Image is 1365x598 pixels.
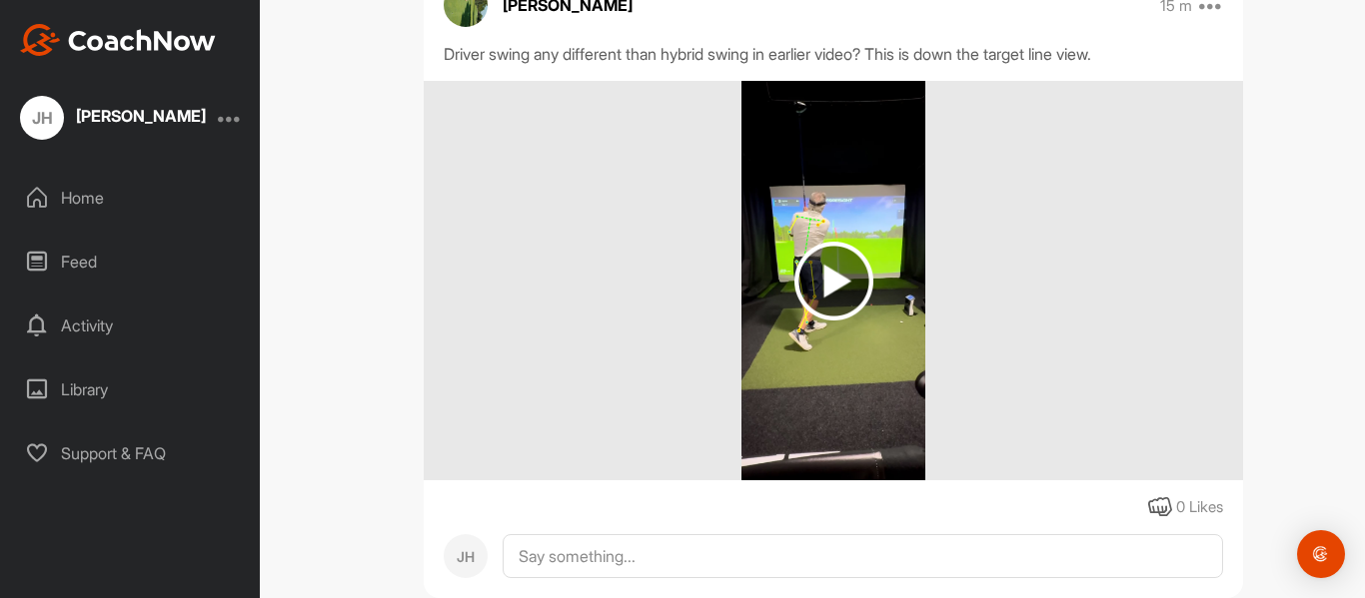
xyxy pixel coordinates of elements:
div: Activity [11,300,251,350]
div: Feed [11,237,251,287]
div: Home [11,173,251,223]
img: play [794,242,873,320]
div: Library [11,364,251,414]
div: JH [444,534,488,578]
img: media [741,81,925,480]
img: CoachNow [20,24,216,56]
div: [PERSON_NAME] [76,108,206,124]
div: Driver swing any different than hybrid swing in earlier video? This is down the target line view. [444,42,1223,66]
div: Support & FAQ [11,428,251,478]
div: JH [20,96,64,140]
div: 0 Likes [1176,496,1223,519]
div: Open Intercom Messenger [1297,530,1345,578]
